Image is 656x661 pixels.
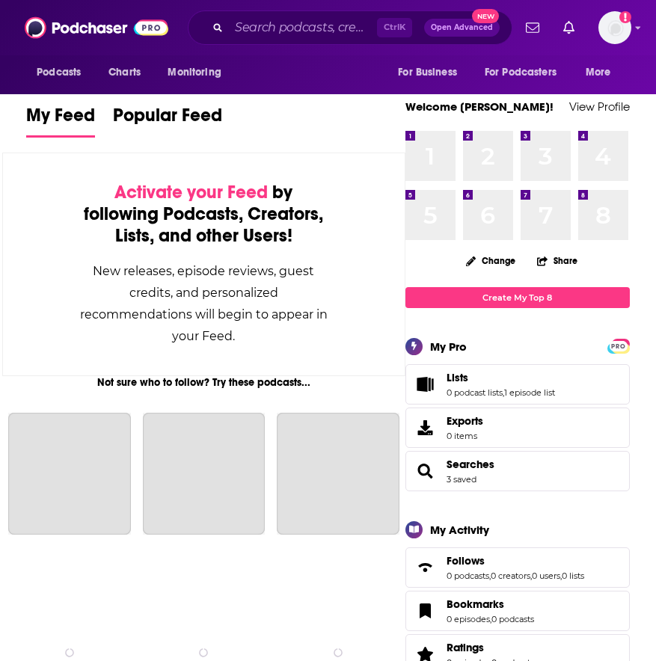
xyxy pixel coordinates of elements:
[387,58,476,87] button: open menu
[188,10,512,45] div: Search podcasts, credits, & more...
[108,62,141,83] span: Charts
[557,15,580,40] a: Show notifications dropdown
[562,571,584,581] a: 0 lists
[405,287,630,307] a: Create My Top 8
[457,251,524,270] button: Change
[277,413,399,535] a: Planet Money
[157,58,240,87] button: open menu
[447,641,534,654] a: Ratings
[229,16,377,40] input: Search podcasts, credits, & more...
[430,523,489,537] div: My Activity
[447,414,483,428] span: Exports
[99,58,150,87] a: Charts
[143,413,265,535] a: This American Life
[411,557,441,578] a: Follows
[405,364,630,405] span: Lists
[598,11,631,44] span: Logged in as WE_Broadcast
[405,99,554,114] a: Welcome [PERSON_NAME]!
[78,182,329,247] div: by following Podcasts, Creators, Lists, and other Users!
[377,18,412,37] span: Ctrl K
[2,376,405,389] div: Not sure who to follow? Try these podcasts...
[447,571,489,581] a: 0 podcasts
[475,58,578,87] button: open menu
[598,11,631,44] img: User Profile
[78,260,329,347] div: New releases, episode reviews, guest credits, and personalized recommendations will begin to appe...
[447,458,494,471] a: Searches
[37,62,81,83] span: Podcasts
[430,339,467,354] div: My Pro
[520,15,545,40] a: Show notifications dropdown
[598,11,631,44] button: Show profile menu
[447,474,476,485] a: 3 saved
[490,614,491,624] span: ,
[405,451,630,491] span: Searches
[610,339,628,351] a: PRO
[424,19,500,37] button: Open AdvancedNew
[411,374,441,395] a: Lists
[586,62,611,83] span: More
[8,413,130,535] a: The Joe Rogan Experience
[447,597,504,611] span: Bookmarks
[536,246,578,275] button: Share
[575,58,630,87] button: open menu
[619,11,631,23] svg: Add a profile image
[532,571,560,581] a: 0 users
[26,104,95,135] span: My Feed
[530,571,532,581] span: ,
[168,62,221,83] span: Monitoring
[489,571,491,581] span: ,
[447,431,483,441] span: 0 items
[504,387,555,398] a: 1 episode list
[447,554,584,568] a: Follows
[113,104,222,135] span: Popular Feed
[398,62,457,83] span: For Business
[447,554,485,568] span: Follows
[447,597,534,611] a: Bookmarks
[485,62,557,83] span: For Podcasters
[411,461,441,482] a: Searches
[431,24,493,31] span: Open Advanced
[447,371,555,384] a: Lists
[447,371,468,384] span: Lists
[447,641,484,654] span: Ratings
[113,104,222,138] a: Popular Feed
[114,181,268,203] span: Activate your Feed
[447,614,490,624] a: 0 episodes
[503,387,504,398] span: ,
[569,99,630,114] a: View Profile
[26,104,95,138] a: My Feed
[26,58,100,87] button: open menu
[491,614,534,624] a: 0 podcasts
[405,408,630,448] a: Exports
[411,600,441,621] a: Bookmarks
[411,417,441,438] span: Exports
[405,547,630,588] span: Follows
[405,591,630,631] span: Bookmarks
[610,341,628,352] span: PRO
[25,13,168,42] img: Podchaser - Follow, Share and Rate Podcasts
[560,571,562,581] span: ,
[491,571,530,581] a: 0 creators
[447,387,503,398] a: 0 podcast lists
[472,9,499,23] span: New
